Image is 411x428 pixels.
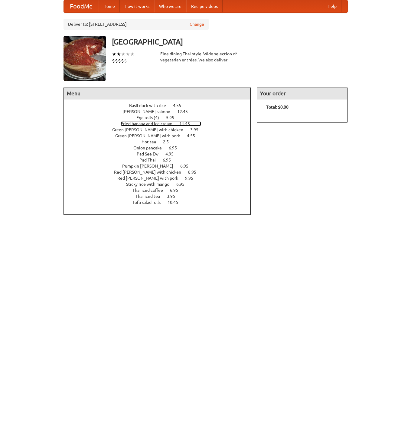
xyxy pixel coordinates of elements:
a: Pad Thai 6.95 [139,158,182,162]
span: 11.45 [179,121,196,126]
span: Green [PERSON_NAME] with pork [115,133,186,138]
a: Recipe videos [186,0,223,12]
h3: [GEOGRAPHIC_DATA] [112,36,348,48]
h4: Menu [64,87,251,100]
li: ★ [116,51,121,57]
a: Onion pancake 6.95 [133,145,188,150]
span: 3.95 [167,194,181,199]
li: $ [115,57,118,64]
span: 6.95 [169,145,183,150]
span: 6.95 [170,188,184,193]
span: Red [PERSON_NAME] with pork [117,176,184,181]
a: Pad See Ew 4.95 [137,152,185,156]
div: Deliver to: [STREET_ADDRESS] [64,19,209,30]
a: Home [99,0,120,12]
a: Help [323,0,341,12]
span: 8.95 [188,170,202,175]
b: Total: $0.00 [266,105,289,109]
li: $ [121,57,124,64]
a: Thai iced coffee 6.95 [132,188,189,193]
li: ★ [112,51,116,57]
span: Sticky rice with mango [126,182,175,187]
span: Pad See Ew [137,152,165,156]
span: 6.95 [163,158,177,162]
span: 4.55 [173,103,187,108]
h4: Your order [257,87,347,100]
span: Egg rolls (4) [136,115,165,120]
span: 6.95 [176,182,191,187]
span: Pad Thai [139,158,162,162]
span: 2.5 [163,139,175,144]
span: Green [PERSON_NAME] with chicken [112,127,189,132]
span: Fried banana and ice cream [121,121,178,126]
a: How it works [120,0,154,12]
a: Basil duck with rice 4.55 [129,103,192,108]
span: [PERSON_NAME] salmon [122,109,176,114]
span: Pumpkin [PERSON_NAME] [122,164,179,168]
a: Who we are [154,0,186,12]
span: 4.95 [165,152,180,156]
span: 3.95 [190,127,204,132]
a: Green [PERSON_NAME] with pork 4.55 [115,133,206,138]
a: [PERSON_NAME] salmon 12.45 [122,109,199,114]
span: 10.45 [168,200,184,205]
span: 4.55 [187,133,201,138]
span: 5.95 [166,115,180,120]
a: Pumpkin [PERSON_NAME] 6.95 [122,164,200,168]
li: ★ [130,51,135,57]
span: Red [PERSON_NAME] with chicken [114,170,187,175]
a: Green [PERSON_NAME] with chicken 3.95 [112,127,210,132]
span: 12.45 [177,109,194,114]
li: $ [112,57,115,64]
li: $ [124,57,127,64]
a: Change [190,21,204,27]
span: Tofu salad rolls [132,200,167,205]
span: Thai iced coffee [132,188,169,193]
a: Egg rolls (4) 5.95 [136,115,185,120]
a: Red [PERSON_NAME] with pork 9.95 [117,176,204,181]
li: $ [118,57,121,64]
span: 9.95 [185,176,199,181]
div: Fine dining Thai-style. Wide selection of vegetarian entrées. We also deliver. [160,51,251,63]
a: Thai iced tea 3.95 [135,194,186,199]
a: Hot tea 2.5 [142,139,180,144]
li: ★ [126,51,130,57]
span: Hot tea [142,139,162,144]
img: angular.jpg [64,36,106,81]
a: Tofu salad rolls 10.45 [132,200,189,205]
span: Onion pancake [133,145,168,150]
a: Red [PERSON_NAME] with chicken 8.95 [114,170,207,175]
span: 6.95 [180,164,194,168]
a: Fried banana and ice cream 11.45 [121,121,201,126]
a: FoodMe [64,0,99,12]
span: Basil duck with rice [129,103,172,108]
span: Thai iced tea [135,194,166,199]
a: Sticky rice with mango 6.95 [126,182,196,187]
li: ★ [121,51,126,57]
